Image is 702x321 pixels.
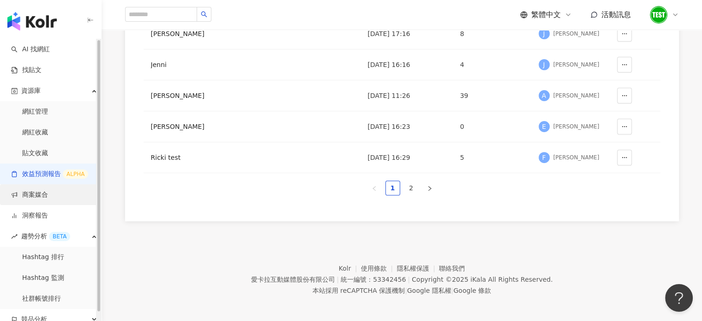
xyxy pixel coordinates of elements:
[21,80,41,101] span: 資源庫
[372,186,377,191] span: left
[650,6,667,24] img: unnamed.png
[531,10,561,20] span: 繁體中文
[22,107,48,116] a: 網紅管理
[408,276,410,283] span: |
[412,276,552,283] div: Copyright © 2025 All Rights Reserved.
[405,287,407,294] span: |
[151,152,262,163] div: Ricki test
[553,92,600,100] div: [PERSON_NAME]
[397,265,439,272] a: 隱私權保護
[460,154,464,161] span: 5
[360,49,453,80] td: [DATE] 16:16
[553,123,600,131] div: [PERSON_NAME]
[543,29,545,39] span: J
[553,61,600,69] div: [PERSON_NAME]
[312,285,491,296] span: 本站採用 reCAPTCHA 保護機制
[543,60,545,70] span: J
[201,11,207,18] span: search
[151,60,262,70] div: Jenni
[404,181,419,195] li: 2
[367,181,382,195] li: Previous Page
[361,265,397,272] a: 使用條款
[360,111,453,142] td: [DATE] 16:23
[453,287,491,294] a: Google 條款
[11,66,42,75] a: 找貼文
[11,190,48,200] a: 商案媒合
[7,12,57,30] img: logo
[22,149,48,158] a: 貼文收藏
[21,226,70,247] span: 趨勢分析
[251,276,335,283] div: 愛卡拉互動媒體股份有限公司
[460,92,468,99] span: 39
[386,181,400,195] a: 1
[470,276,486,283] a: iKala
[11,170,88,179] a: 效益預測報告ALPHA
[151,29,262,39] div: [PERSON_NAME]
[439,265,465,272] a: 聯絡我們
[336,276,339,283] span: |
[460,61,464,68] span: 4
[422,181,437,195] button: right
[151,121,262,132] div: [PERSON_NAME]
[460,30,464,37] span: 8
[553,30,600,38] div: [PERSON_NAME]
[407,287,451,294] a: Google 隱私權
[49,232,70,241] div: BETA
[385,181,400,195] li: 1
[542,91,546,101] span: A
[367,181,382,195] button: left
[341,276,406,283] div: 統一編號：53342456
[542,121,546,132] span: E
[553,154,600,162] div: [PERSON_NAME]
[360,142,453,173] td: [DATE] 16:29
[22,273,64,283] a: Hashtag 監測
[422,181,437,195] li: Next Page
[427,186,432,191] span: right
[22,128,48,137] a: 網紅收藏
[360,80,453,111] td: [DATE] 11:26
[360,18,453,49] td: [DATE] 17:16
[451,287,454,294] span: |
[11,211,48,220] a: 洞察報告
[11,233,18,240] span: rise
[665,284,693,312] iframe: Help Scout Beacon - Open
[601,10,631,19] span: 活動訊息
[151,91,262,101] div: [PERSON_NAME]
[460,123,464,130] span: 0
[404,181,418,195] a: 2
[22,253,64,262] a: Hashtag 排行
[22,294,61,303] a: 社群帳號排行
[542,152,546,163] span: F
[339,265,361,272] a: Kolr
[11,45,50,54] a: searchAI 找網紅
